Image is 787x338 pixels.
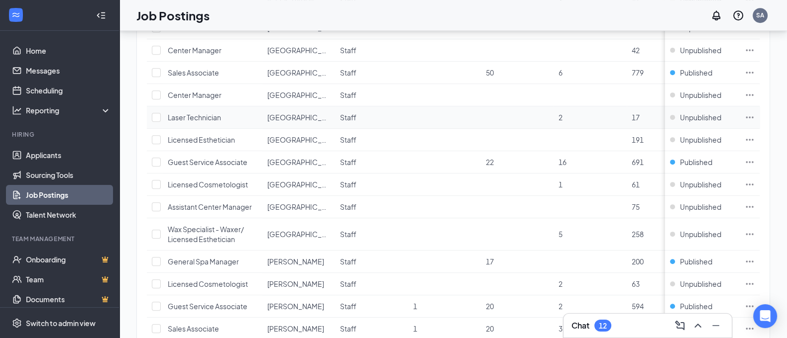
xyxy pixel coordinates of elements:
span: Wax Specialist - Waxer/ Licensed Esthetician [168,225,244,244]
svg: Ellipses [745,45,755,55]
svg: Notifications [710,9,722,21]
span: 61 [632,180,640,189]
span: Unpublished [680,45,721,55]
span: 779 [632,68,644,77]
td: Staff [335,218,408,251]
span: Staff [340,279,356,288]
span: 6 [559,68,562,77]
svg: ChevronUp [692,320,704,332]
td: Staff [335,106,408,129]
a: Scheduling [26,81,111,100]
span: Staff [340,68,356,77]
span: Laser Technician [168,113,221,122]
svg: QuestionInfo [732,9,744,21]
a: Job Postings [26,185,111,205]
span: [PERSON_NAME] [267,324,324,333]
span: [PERSON_NAME] [267,257,324,266]
div: Switch to admin view [26,318,96,328]
span: Staff [340,230,356,239]
td: Staff [335,251,408,273]
a: Sourcing Tools [26,165,111,185]
span: 22 [486,158,494,167]
span: Sales Associate [168,324,219,333]
svg: Ellipses [745,112,755,122]
span: [GEOGRAPHIC_DATA] [267,68,340,77]
span: 17 [486,257,494,266]
td: Fort Lauderdale- South [262,173,335,196]
span: Staff [340,202,356,211]
td: Fort Lauderdale- South [262,129,335,151]
span: Licensed Esthetician [168,135,235,144]
button: Minimize [708,318,724,334]
td: Fort Lauderdale- South [262,84,335,106]
div: Team Management [12,235,109,243]
span: Center Manager [168,90,222,99]
span: Published [680,68,712,78]
td: Staff [335,151,408,173]
svg: Ellipses [745,301,755,311]
span: [PERSON_NAME] [267,279,324,288]
td: Staff [335,196,408,218]
span: 20 [486,324,494,333]
h3: Chat [571,320,589,331]
td: Staff [335,273,408,295]
span: Staff [340,257,356,266]
td: Staff [335,39,408,62]
span: Sales Associate [168,68,219,77]
span: 20 [486,302,494,311]
a: Applicants [26,145,111,165]
h1: Job Postings [136,7,210,24]
svg: Collapse [96,10,106,20]
svg: ComposeMessage [674,320,686,332]
span: Licensed Cosmetologist [168,279,248,288]
span: Assistant Center Manager [168,202,252,211]
span: Staff [340,302,356,311]
td: Fort Lauderdale- South [262,151,335,173]
span: [GEOGRAPHIC_DATA] [267,135,340,144]
button: ComposeMessage [672,318,688,334]
span: 691 [632,158,644,167]
td: Merrick [262,273,335,295]
svg: Settings [12,318,22,328]
span: 1 [413,302,417,311]
span: 1 [559,180,562,189]
span: [GEOGRAPHIC_DATA]/[GEOGRAPHIC_DATA] AREA [267,46,435,55]
svg: Ellipses [745,157,755,167]
button: ChevronUp [690,318,706,334]
svg: Ellipses [745,179,755,189]
svg: Minimize [710,320,722,332]
span: [GEOGRAPHIC_DATA] [267,113,340,122]
span: Staff [340,324,356,333]
svg: Ellipses [745,279,755,289]
td: Staff [335,62,408,84]
span: Guest Service Associate [168,302,247,311]
td: Merrick [262,251,335,273]
span: Unpublished [680,135,721,145]
td: Staff [335,129,408,151]
span: 63 [632,279,640,288]
span: Staff [340,113,356,122]
a: OnboardingCrown [26,250,111,269]
span: [GEOGRAPHIC_DATA] [267,158,340,167]
span: Published [680,157,712,167]
span: Unpublished [680,112,721,122]
span: Licensed Cosmetologist [168,180,248,189]
td: Fort Lauderdale- South [262,62,335,84]
span: 42 [632,46,640,55]
span: Unpublished [680,179,721,189]
span: [GEOGRAPHIC_DATA] [267,180,340,189]
span: [GEOGRAPHIC_DATA] [267,230,340,239]
svg: Ellipses [745,68,755,78]
td: DALLAS/DFW AREA [262,39,335,62]
span: 5 [559,230,562,239]
span: Center Manager [168,46,222,55]
svg: Ellipses [745,90,755,100]
span: Guest Service Associate [168,158,247,167]
span: Published [680,256,712,266]
span: 2 [559,113,562,122]
span: Unpublished [680,202,721,212]
span: Staff [340,90,356,99]
td: Fort Lauderdale- South [262,218,335,251]
div: SA [756,11,764,19]
span: 16 [559,158,566,167]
